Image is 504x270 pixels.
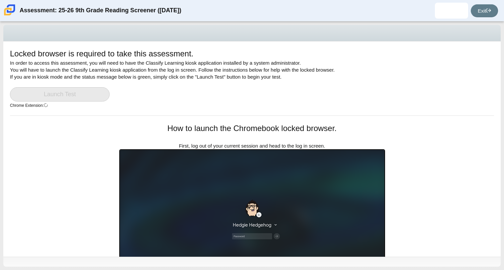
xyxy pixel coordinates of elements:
img: christopher.randal.EZwbYq [446,5,457,16]
small: Chrome Extension: [10,103,48,108]
h1: Locked browser is required to take this assessment. [10,48,193,59]
div: Assessment: 25-26 9th Grade Reading Screener ([DATE]) [20,3,181,19]
a: Launch Test [10,87,110,101]
h1: How to launch the Chromebook locked browser. [119,123,385,134]
div: In order to access this assessment, you will need to have the Classify Learning kiosk application... [10,48,494,115]
img: Carmen School of Science & Technology [3,3,17,17]
a: Exit [471,4,498,17]
a: Carmen School of Science & Technology [3,12,17,18]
